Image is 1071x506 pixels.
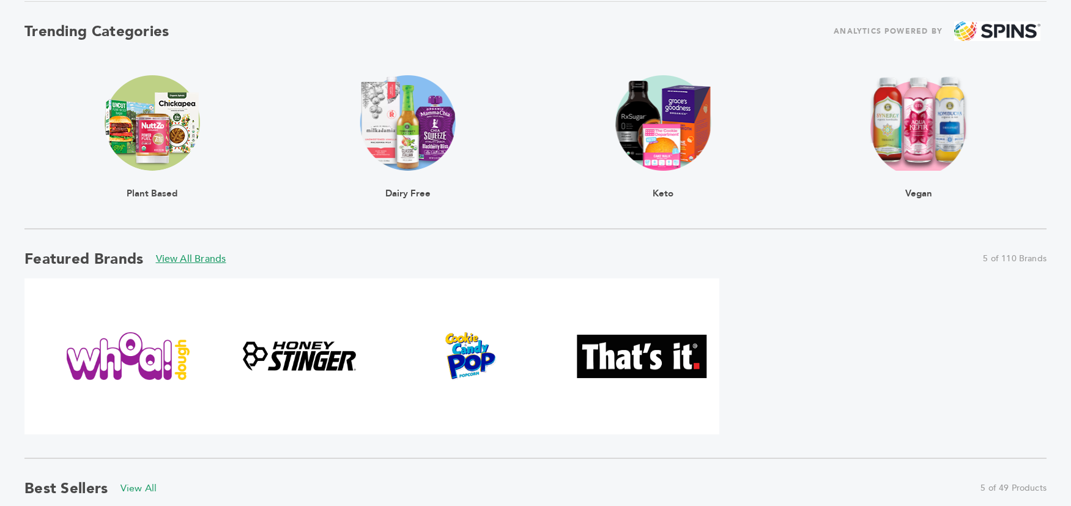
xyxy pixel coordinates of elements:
h2: Best Sellers [24,478,108,499]
img: Honey Stinger [234,337,364,376]
img: claim_plant_based Trending Image [105,75,200,171]
div: Dairy Free [360,171,456,198]
a: View All [120,482,157,495]
img: spins.png [954,21,1040,42]
img: claim_ketogenic Trending Image [615,75,711,171]
a: View All Brands [156,252,226,266]
span: 5 of 110 Brands [983,253,1047,265]
img: Cookie & Candy Pop Popcorn [406,332,535,380]
img: claim_vegan Trending Image [869,75,968,171]
div: Vegan [869,171,968,198]
span: 5 of 49 Products [980,482,1047,494]
span: ANALYTICS POWERED BY [834,24,943,39]
img: Whoa Dough [63,332,193,380]
div: Keto [615,171,711,198]
h2: Trending Categories [24,21,169,42]
img: claim_dairy_free Trending Image [360,75,456,171]
h2: Featured Brands [24,249,144,269]
div: Plant Based [105,171,200,198]
img: That's It [577,335,706,378]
